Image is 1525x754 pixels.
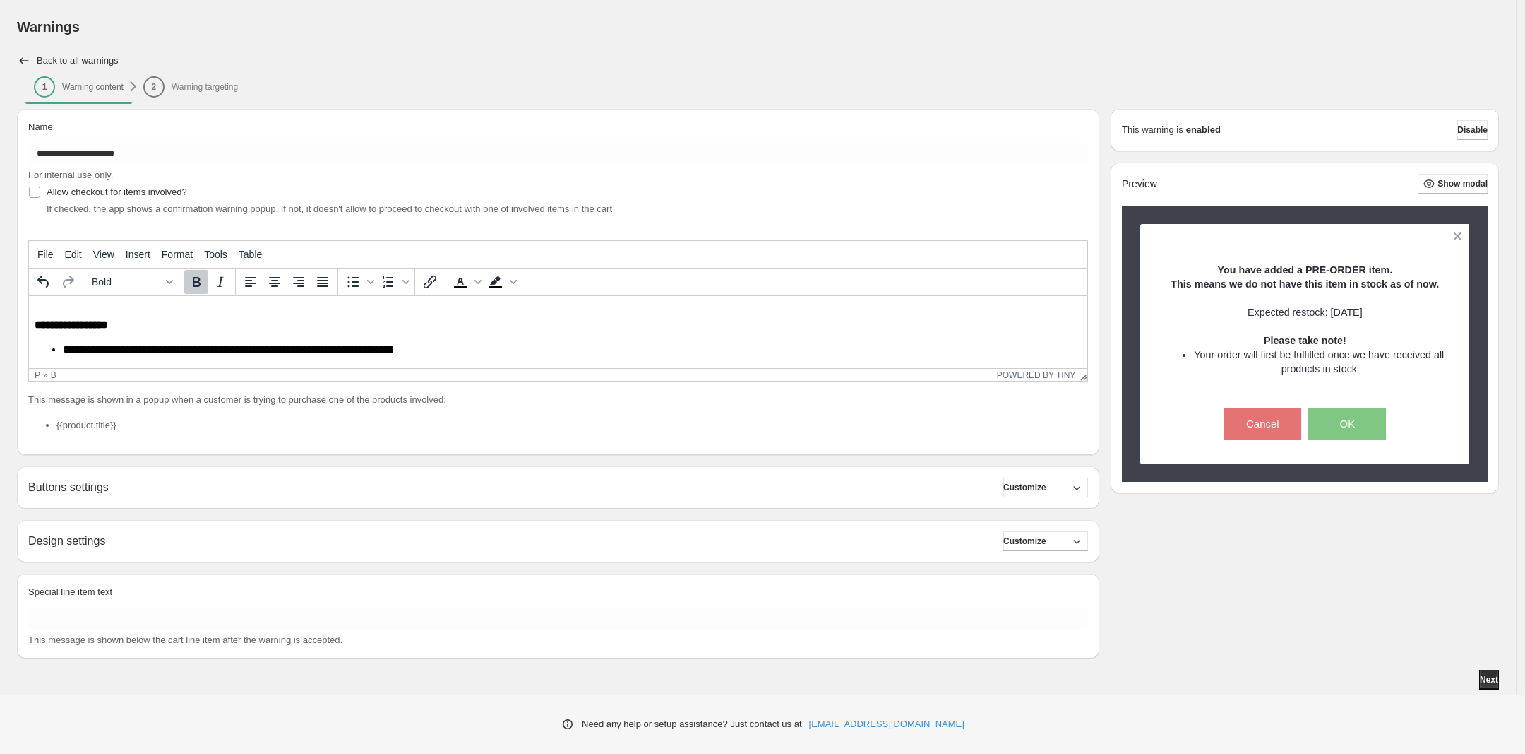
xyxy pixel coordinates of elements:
[126,249,150,260] span: Insert
[65,249,82,260] span: Edit
[208,270,232,294] button: Italic
[376,270,412,294] div: Numbered list
[28,481,109,494] h2: Buttons settings
[1264,335,1346,346] strong: Please take note!
[1165,305,1445,319] p: Expected restock: [DATE]
[1480,674,1498,685] span: Next
[1218,264,1393,276] strong: You have added a PRE-ORDER item.
[37,55,119,66] h2: Back to all warnings
[28,170,113,180] span: For internal use only.
[1308,408,1386,440] button: OK
[1418,174,1488,194] button: Show modal
[56,418,1088,432] li: {{product.title}}
[239,249,262,260] span: Table
[86,270,178,294] button: Formats
[1122,123,1183,137] p: This warning is
[809,717,964,731] a: [EMAIL_ADDRESS][DOMAIN_NAME]
[1479,670,1499,690] button: Next
[311,270,335,294] button: Justify
[32,270,56,294] button: Undo
[204,249,227,260] span: Tools
[1171,278,1439,290] strong: This means we do not have this item in stock as of now.
[1457,120,1488,140] button: Disable
[37,249,54,260] span: File
[47,187,187,197] span: Allow checkout for items involved?
[1193,348,1445,376] li: Your order will first be fulfilled once we have received all products in stock
[184,270,208,294] button: Bold
[1003,482,1046,493] span: Customize
[484,270,519,294] div: Background color
[1003,536,1046,547] span: Customize
[1122,178,1157,190] h2: Preview
[28,534,105,548] h2: Design settings
[51,370,56,380] div: b
[1457,124,1488,136] span: Disable
[418,270,442,294] button: Insert/edit link
[1003,531,1088,551] button: Customize
[17,19,80,35] span: Warnings
[35,370,40,380] div: p
[341,270,376,294] div: Bullet list
[43,370,48,380] div: »
[1075,369,1087,381] div: Resize
[287,270,311,294] button: Align right
[28,635,342,645] span: This message is shown below the cart line item after the warning is accepted.
[28,393,1088,407] p: This message is shown in a popup when a customer is trying to purchase one of the products involved:
[997,370,1076,380] a: Powered by Tiny
[92,276,161,288] span: Bold
[1003,478,1088,497] button: Customize
[263,270,287,294] button: Align center
[28,122,53,132] span: Name
[448,270,484,294] div: Text color
[93,249,114,260] span: View
[1186,123,1221,137] strong: enabled
[56,270,80,294] button: Redo
[162,249,193,260] span: Format
[1437,178,1488,189] span: Show modal
[29,296,1087,368] iframe: Rich Text Area
[28,587,112,597] span: Special line item text
[1224,408,1301,440] button: Cancel
[239,270,263,294] button: Align left
[47,204,612,214] span: If checked, the app shows a confirmation warning popup. If not, it doesn't allow to proceed to ch...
